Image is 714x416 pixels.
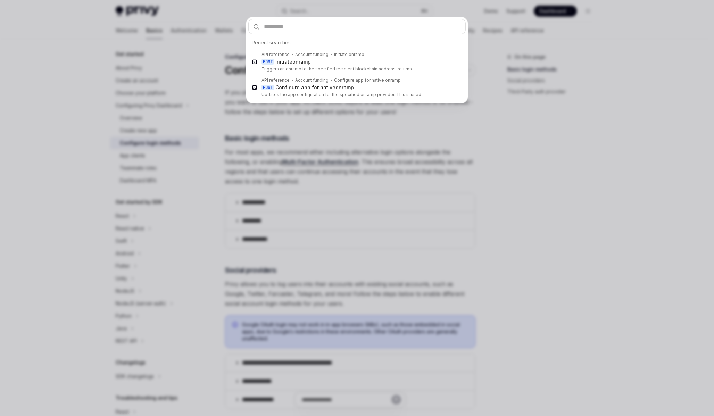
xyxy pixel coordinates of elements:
div: Account funding [295,52,329,57]
div: POST [261,59,274,65]
b: onramp [292,59,311,65]
div: API reference [261,52,290,57]
div: Initiate onramp [334,52,364,57]
span: Recent searches [252,39,291,46]
p: Updates the app configuration for the specified onramp provider. This is used [261,92,451,98]
p: Triggers an onramp to the specified recipient blockchain address, returns [261,66,451,72]
div: Initiate [275,59,311,65]
div: API reference [261,77,290,83]
div: POST [261,85,274,90]
div: Account funding [295,77,329,83]
div: Configure app for native onramp [334,77,401,83]
div: Configure app for native [275,84,354,91]
b: onramp [335,84,354,90]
